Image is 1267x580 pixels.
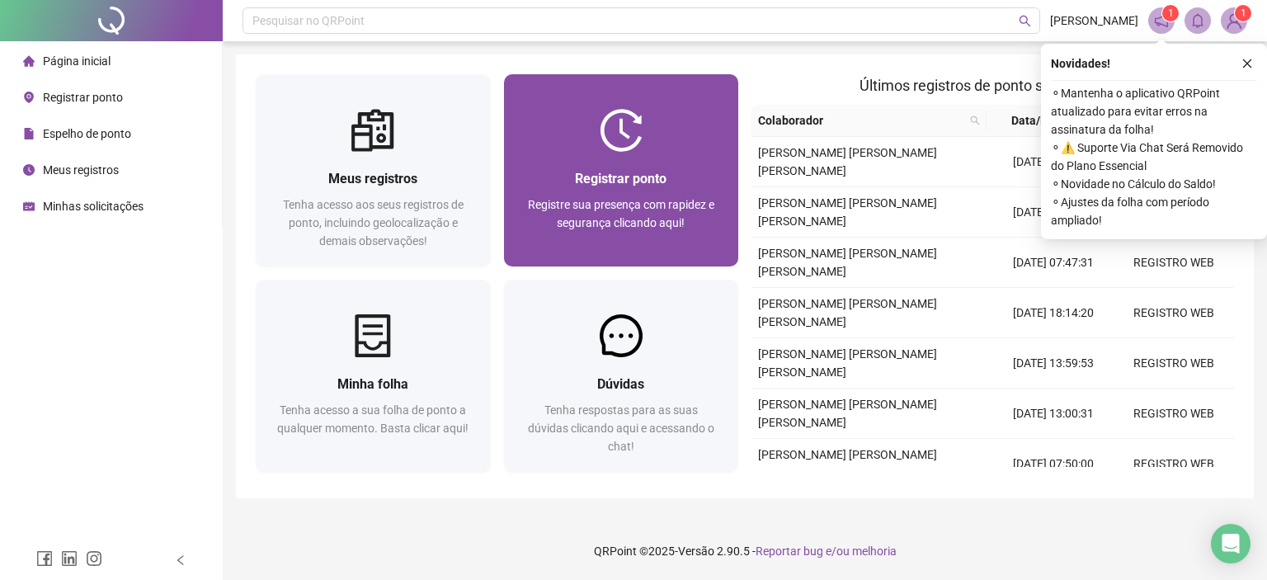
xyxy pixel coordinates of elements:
span: Tenha acesso aos seus registros de ponto, incluindo geolocalização e demais observações! [283,198,464,248]
td: REGISTRO WEB [1114,238,1234,288]
td: [DATE] 18:14:20 [993,288,1114,338]
span: Tenha acesso a sua folha de ponto a qualquer momento. Basta clicar aqui! [277,403,469,435]
td: [DATE] 13:02:28 [993,187,1114,238]
span: facebook [36,550,53,567]
span: close [1241,58,1253,69]
td: REGISTRO WEB [1114,439,1234,489]
sup: Atualize o seu contato no menu Meus Dados [1235,5,1251,21]
th: Data/Hora [987,105,1104,137]
div: Open Intercom Messenger [1211,524,1251,563]
span: Espelho de ponto [43,127,131,140]
span: Meus registros [328,171,417,186]
td: [DATE] 07:47:31 [993,238,1114,288]
span: [PERSON_NAME] [PERSON_NAME] [PERSON_NAME] [758,398,937,429]
span: Meus registros [43,163,119,177]
a: Registrar pontoRegistre sua presença com rapidez e segurança clicando aqui! [504,74,739,266]
span: ⚬ Mantenha o aplicativo QRPoint atualizado para evitar erros na assinatura da folha! [1051,84,1257,139]
span: Registrar ponto [575,171,666,186]
td: [DATE] 13:59:53 [993,338,1114,389]
span: Últimos registros de ponto sincronizados [860,77,1126,94]
td: [DATE] 07:50:00 [993,439,1114,489]
span: [PERSON_NAME] [PERSON_NAME] [PERSON_NAME] [758,196,937,228]
span: schedule [23,200,35,212]
a: DúvidasTenha respostas para as suas dúvidas clicando aqui e acessando o chat! [504,280,739,472]
span: Colaborador [758,111,963,130]
span: Minhas solicitações [43,200,144,213]
span: [PERSON_NAME] [1050,12,1138,30]
span: environment [23,92,35,103]
span: [PERSON_NAME] [PERSON_NAME] [PERSON_NAME] [758,146,937,177]
span: Tenha respostas para as suas dúvidas clicando aqui e acessando o chat! [528,403,714,453]
span: instagram [86,550,102,567]
span: search [967,108,983,133]
span: file [23,128,35,139]
span: search [1019,15,1031,27]
span: 1 [1168,7,1174,19]
td: REGISTRO WEB [1114,288,1234,338]
sup: 1 [1162,5,1179,21]
td: REGISTRO WEB [1114,338,1234,389]
span: [PERSON_NAME] [PERSON_NAME] [PERSON_NAME] [758,297,937,328]
a: Minha folhaTenha acesso a sua folha de ponto a qualquer momento. Basta clicar aqui! [256,280,491,472]
img: 92198 [1222,8,1246,33]
span: Dúvidas [597,376,644,392]
span: Versão [678,545,714,558]
span: Reportar bug e/ou melhoria [756,545,897,558]
a: Meus registrosTenha acesso aos seus registros de ponto, incluindo geolocalização e demais observa... [256,74,491,266]
span: Minha folha [337,376,408,392]
td: [DATE] 13:00:31 [993,389,1114,439]
span: [PERSON_NAME] [PERSON_NAME] [PERSON_NAME] [758,247,937,278]
span: Página inicial [43,54,111,68]
span: ⚬ ⚠️ Suporte Via Chat Será Removido do Plano Essencial [1051,139,1257,175]
span: left [175,554,186,566]
span: ⚬ Novidade no Cálculo do Saldo! [1051,175,1257,193]
span: clock-circle [23,164,35,176]
span: linkedin [61,550,78,567]
td: [DATE] 13:59:23 [993,137,1114,187]
span: bell [1190,13,1205,28]
span: notification [1154,13,1169,28]
span: [PERSON_NAME] [PERSON_NAME] [PERSON_NAME] [758,448,937,479]
span: [PERSON_NAME] [PERSON_NAME] [PERSON_NAME] [758,347,937,379]
footer: QRPoint © 2025 - 2.90.5 - [223,522,1267,580]
span: Registrar ponto [43,91,123,104]
span: Novidades ! [1051,54,1110,73]
span: search [970,116,980,125]
span: ⚬ Ajustes da folha com período ampliado! [1051,193,1257,229]
span: Registre sua presença com rapidez e segurança clicando aqui! [528,198,714,229]
td: REGISTRO WEB [1114,389,1234,439]
span: 1 [1241,7,1246,19]
span: home [23,55,35,67]
span: Data/Hora [993,111,1084,130]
